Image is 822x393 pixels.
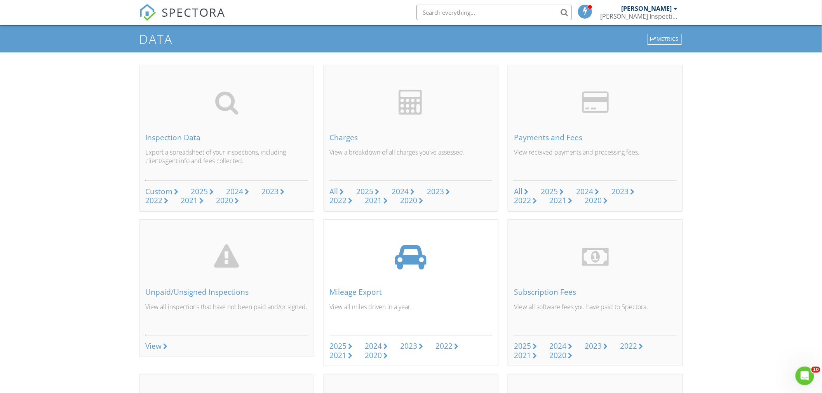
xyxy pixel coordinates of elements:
div: 2022 [436,341,453,351]
a: 2024 [365,342,388,351]
a: 2020 [549,351,572,360]
div: All [330,186,338,196]
a: 2024 [576,187,599,196]
div: Inspection Data [145,133,308,142]
a: Custom [145,187,178,196]
div: 2025 [330,341,347,351]
div: 2025 [191,186,208,196]
p: View received payments and processing fees. [514,148,677,174]
a: 2023 [261,187,284,196]
img: The Best Home Inspection Software - Spectora [139,4,156,21]
div: 2020 [585,195,602,205]
div: All [514,186,522,196]
div: Metrics [647,34,682,45]
a: 2022 [330,196,353,205]
div: Jay Hicks Inspection Services [600,12,678,20]
a: 2021 [514,351,537,360]
div: Subscription Fees [514,288,677,296]
p: View all inspections that have not been paid and/or signed. [145,303,308,329]
a: Metrics [646,33,683,45]
div: 2022 [145,195,162,205]
iframe: Intercom live chat [796,367,814,385]
p: View all software fees you have paid to Spectora. [514,303,677,329]
div: 2021 [330,350,347,360]
a: 2025 [541,187,564,196]
div: 2021 [514,350,531,360]
div: Unpaid/Unsigned Inspections [145,288,308,296]
div: 2024 [549,341,566,351]
a: 2023 [427,187,450,196]
a: 2024 [392,187,415,196]
div: 2021 [365,195,382,205]
input: Search everything... [416,5,572,20]
div: 2025 [357,186,374,196]
div: 2024 [576,186,593,196]
a: 2020 [585,196,608,205]
div: 2025 [541,186,558,196]
div: 2020 [401,195,418,205]
a: 2021 [181,196,204,205]
a: 2025 [514,342,537,351]
div: 2022 [620,341,637,351]
div: Payments and Fees [514,133,677,142]
a: 2025 [330,342,353,351]
a: Unpaid/Unsigned Inspections View all inspections that have not been paid and/or signed. View [139,219,314,357]
a: 2023 [401,342,423,351]
a: 2022 [145,196,168,205]
a: 2024 [549,342,572,351]
div: 2021 [181,195,198,205]
a: 2020 [365,351,388,360]
a: 2021 [330,351,353,360]
div: 2021 [549,195,566,205]
div: View [145,342,162,350]
div: Mileage Export [330,288,493,296]
div: Custom [145,186,172,196]
div: 2020 [549,350,566,360]
div: 2024 [365,341,382,351]
a: 2024 [226,187,249,196]
a: SPECTORA [139,10,225,27]
div: 2024 [226,186,243,196]
div: 2023 [427,186,444,196]
a: 2021 [549,196,572,205]
a: 2023 [585,342,608,351]
span: View all miles driven in a year. [330,303,412,311]
a: 2021 [365,196,388,205]
div: Charges [330,133,493,142]
div: 2023 [261,186,279,196]
a: 2022 [514,196,537,205]
div: [PERSON_NAME] [622,5,672,12]
a: 2025 [357,187,380,196]
a: 2022 [436,342,459,351]
div: 2022 [514,195,531,205]
div: 2020 [365,350,382,360]
div: 2023 [401,341,418,351]
div: 2023 [585,341,602,351]
a: 2020 [401,196,423,205]
a: All [330,187,344,196]
div: 2022 [330,195,347,205]
a: 2022 [620,342,643,351]
h1: Data [139,32,683,46]
a: 2025 [191,187,214,196]
span: 10 [812,367,820,373]
a: All [514,187,528,196]
p: Export a spreadsheet of your inspections, including client/agent info and fees collected. [145,148,308,174]
div: 2020 [216,195,233,205]
span: SPECTORA [162,4,225,20]
a: 2020 [216,196,239,205]
div: 2024 [392,186,409,196]
div: 2025 [514,341,531,351]
div: 2023 [611,186,629,196]
p: View a breakdown of all charges you've assessed. [330,148,493,174]
a: 2023 [611,187,634,196]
